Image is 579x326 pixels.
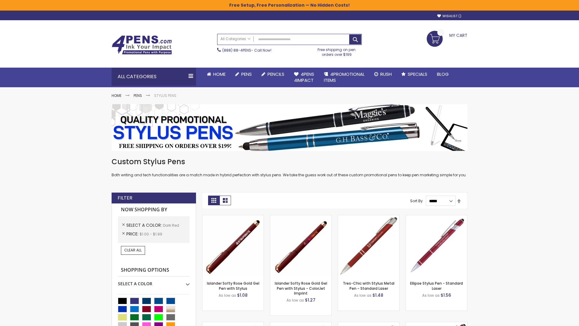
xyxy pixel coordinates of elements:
[270,215,331,220] a: Islander Softy Rose Gold Gel Pen with Stylus - ColorJet Imprint-Dark Red
[140,232,162,237] span: $1.00 - $1.99
[410,281,463,291] a: Ellipse Stylus Pen - Standard Laser
[441,292,451,298] span: $1.56
[112,157,467,178] div: Both writing and tech functionalities are a match made in hybrid perfection with stylus pens. We ...
[406,215,467,276] img: Ellipse Stylus Pen - Standard Laser-Dark Red
[372,292,383,298] span: $1.48
[408,71,427,77] span: Specials
[406,215,467,220] a: Ellipse Stylus Pen - Standard Laser-Dark Red
[207,281,259,291] a: Islander Softy Rose Gold Gel Pen with Stylus
[118,264,190,277] strong: Shopping Options
[208,196,220,205] strong: Grid
[294,71,314,83] span: 4Pens 4impact
[397,68,432,81] a: Specials
[112,104,467,151] img: Stylus Pens
[289,68,319,87] a: 4Pens4impact
[121,246,145,254] a: Clear All
[202,215,264,220] a: Islander Softy Rose Gold Gel Pen with Stylus-Dark Red
[154,93,176,98] strong: Stylus Pens
[163,223,179,228] span: Dark Red
[126,231,140,237] span: Price
[222,48,271,53] span: - Call Now!
[338,215,399,276] img: Tres-Chic with Stylus Metal Pen - Standard Laser-Dark Red
[217,34,254,44] a: All Categories
[112,93,122,98] a: Home
[126,222,163,228] span: Select A Color
[410,198,423,203] label: Sort By
[286,298,304,303] span: As low as
[202,68,230,81] a: Home
[369,68,397,81] a: Rush
[305,297,315,303] span: $1.27
[432,68,454,81] a: Blog
[112,157,467,167] h1: Custom Stylus Pens
[134,93,142,98] a: Pens
[241,71,252,77] span: Pens
[422,293,440,298] span: As low as
[312,45,362,57] div: Free shipping on pen orders over $199
[220,37,251,41] span: All Categories
[112,68,196,86] div: All Categories
[354,293,372,298] span: As low as
[343,281,394,291] a: Tres-Chic with Stylus Metal Pen - Standard Laser
[112,35,172,55] img: 4Pens Custom Pens and Promotional Products
[338,215,399,220] a: Tres-Chic with Stylus Metal Pen - Standard Laser-Dark Red
[437,71,449,77] span: Blog
[202,215,264,276] img: Islander Softy Rose Gold Gel Pen with Stylus-Dark Red
[324,71,365,83] span: 4PROMOTIONAL ITEMS
[230,68,257,81] a: Pens
[380,71,392,77] span: Rush
[118,203,190,216] strong: Now Shopping by
[437,14,461,18] a: Wishlist
[118,195,132,201] strong: Filter
[267,71,284,77] span: Pencils
[124,248,142,253] span: Clear All
[319,68,369,87] a: 4PROMOTIONALITEMS
[237,292,248,298] span: $1.08
[118,276,190,287] div: Select A Color
[257,68,289,81] a: Pencils
[222,48,251,53] a: (888) 88-4PENS
[275,281,327,296] a: Islander Softy Rose Gold Gel Pen with Stylus - ColorJet Imprint
[219,293,236,298] span: As low as
[270,215,331,276] img: Islander Softy Rose Gold Gel Pen with Stylus - ColorJet Imprint-Dark Red
[213,71,226,77] span: Home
